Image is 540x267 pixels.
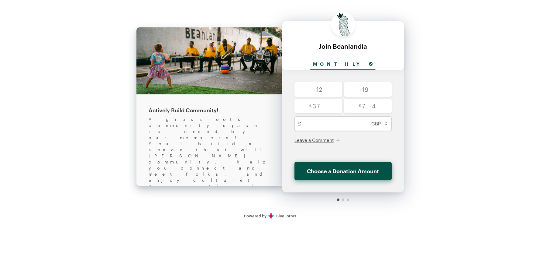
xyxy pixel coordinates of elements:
span: Leave a Comment [294,137,334,143]
div: Join Beanlandia [288,43,398,50]
div: Actively Build Community! [149,107,270,114]
button: Choose a Donation Amount [294,162,392,180]
button: Leave a Comment [294,137,340,143]
a: Secure DonationsPowered byGiveForms [244,213,296,218]
img: 241008KRBblockparty_450.jpg [136,27,282,94]
div: A grassroots community space is funded by our members! You'll build a space that will [PERSON_NAM... [149,116,270,226]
